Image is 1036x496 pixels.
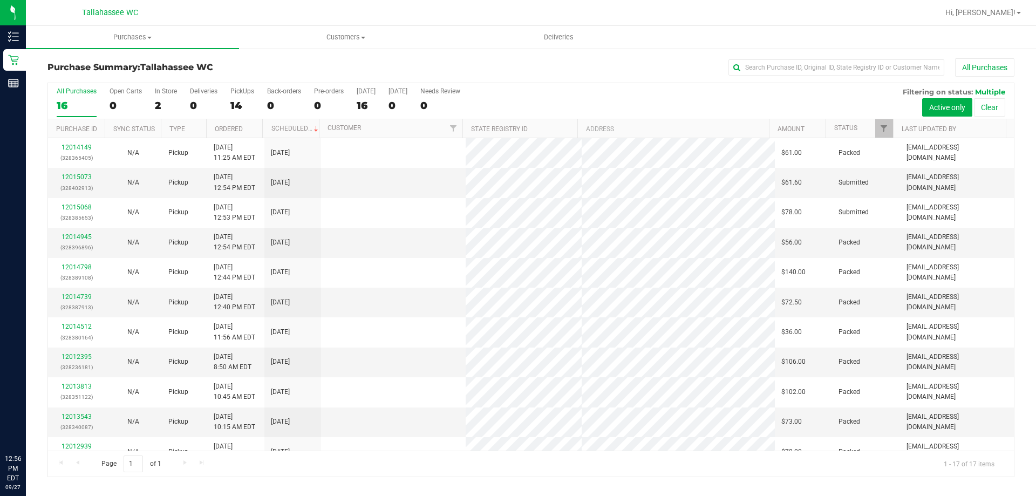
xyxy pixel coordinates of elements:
[168,357,188,367] span: Pickup
[62,293,92,301] a: 12014739
[945,8,1015,17] span: Hi, [PERSON_NAME]!
[239,26,452,49] a: Customers
[975,87,1005,96] span: Multiple
[781,417,802,427] span: $73.00
[57,99,97,112] div: 16
[906,441,1007,462] span: [EMAIL_ADDRESS][DOMAIN_NAME]
[839,237,860,248] span: Packed
[56,125,97,133] a: Purchase ID
[190,87,217,95] div: Deliveries
[906,412,1007,432] span: [EMAIL_ADDRESS][DOMAIN_NAME]
[420,99,460,112] div: 0
[214,202,255,223] span: [DATE] 12:53 PM EDT
[357,87,376,95] div: [DATE]
[127,387,139,397] button: N/A
[935,456,1003,472] span: 1 - 17 of 17 items
[271,357,290,367] span: [DATE]
[82,8,138,17] span: Tallahassee WC
[781,178,802,188] span: $61.60
[168,207,188,218] span: Pickup
[214,352,251,372] span: [DATE] 8:50 AM EDT
[839,357,860,367] span: Packed
[110,87,142,95] div: Open Carts
[214,322,255,342] span: [DATE] 11:56 AM EDT
[781,387,806,397] span: $102.00
[214,382,255,402] span: [DATE] 10:45 AM EDT
[974,98,1005,117] button: Clear
[8,31,19,42] inline-svg: Inventory
[8,55,19,65] inline-svg: Retail
[54,422,98,432] p: (328340087)
[906,172,1007,193] span: [EMAIL_ADDRESS][DOMAIN_NAME]
[529,32,588,42] span: Deliveries
[127,298,139,306] span: Not Applicable
[127,327,139,337] button: N/A
[271,417,290,427] span: [DATE]
[155,87,177,95] div: In Store
[906,352,1007,372] span: [EMAIL_ADDRESS][DOMAIN_NAME]
[57,87,97,95] div: All Purchases
[62,263,92,271] a: 12014798
[781,207,802,218] span: $78.00
[955,58,1014,77] button: All Purchases
[169,125,185,133] a: Type
[127,448,139,456] span: Not Applicable
[839,297,860,308] span: Packed
[839,267,860,277] span: Packed
[168,417,188,427] span: Pickup
[54,242,98,253] p: (328396896)
[271,237,290,248] span: [DATE]
[26,26,239,49] a: Purchases
[452,26,665,49] a: Deliveries
[271,297,290,308] span: [DATE]
[388,99,407,112] div: 0
[214,172,255,193] span: [DATE] 12:54 PM EDT
[875,119,893,138] a: Filter
[781,297,802,308] span: $72.50
[127,267,139,277] button: N/A
[839,417,860,427] span: Packed
[127,297,139,308] button: N/A
[110,99,142,112] div: 0
[906,202,1007,223] span: [EMAIL_ADDRESS][DOMAIN_NAME]
[471,125,528,133] a: State Registry ID
[388,87,407,95] div: [DATE]
[357,99,376,112] div: 16
[155,99,177,112] div: 2
[8,78,19,89] inline-svg: Reports
[902,125,956,133] a: Last Updated By
[54,392,98,402] p: (328351122)
[168,327,188,337] span: Pickup
[839,447,860,457] span: Packed
[62,413,92,420] a: 12013543
[26,32,239,42] span: Purchases
[168,447,188,457] span: Pickup
[778,125,805,133] a: Amount
[839,148,860,158] span: Packed
[781,327,802,337] span: $36.00
[267,87,301,95] div: Back-orders
[314,99,344,112] div: 0
[127,179,139,186] span: Not Applicable
[214,292,255,312] span: [DATE] 12:40 PM EDT
[922,98,972,117] button: Active only
[271,387,290,397] span: [DATE]
[127,328,139,336] span: Not Applicable
[230,87,254,95] div: PickUps
[5,454,21,483] p: 12:56 PM EDT
[271,267,290,277] span: [DATE]
[314,87,344,95] div: Pre-orders
[127,148,139,158] button: N/A
[168,387,188,397] span: Pickup
[214,262,255,283] span: [DATE] 12:44 PM EDT
[168,267,188,277] span: Pickup
[240,32,452,42] span: Customers
[47,63,370,72] h3: Purchase Summary:
[906,322,1007,342] span: [EMAIL_ADDRESS][DOMAIN_NAME]
[906,382,1007,402] span: [EMAIL_ADDRESS][DOMAIN_NAME]
[54,213,98,223] p: (328385653)
[214,142,255,163] span: [DATE] 11:25 AM EDT
[127,418,139,425] span: Not Applicable
[271,125,321,132] a: Scheduled
[906,142,1007,163] span: [EMAIL_ADDRESS][DOMAIN_NAME]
